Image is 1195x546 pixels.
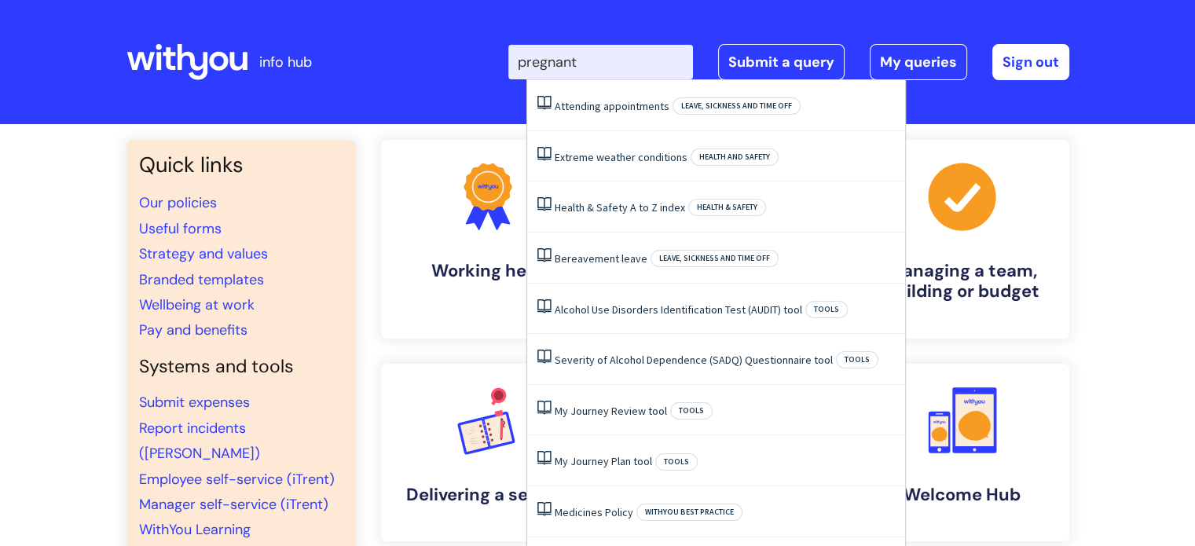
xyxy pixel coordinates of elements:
[555,404,667,418] a: My Journey Review tool
[555,99,669,113] a: Attending appointments
[670,402,713,420] span: Tools
[381,140,595,339] a: Working here
[139,520,251,539] a: WithYou Learning
[688,199,766,216] span: Health & Safety
[805,301,848,318] span: Tools
[655,453,698,471] span: Tools
[508,45,693,79] input: Search
[555,302,802,317] a: Alcohol Use Disorders Identification Test (AUDIT) tool
[139,356,343,378] h4: Systems and tools
[139,419,260,463] a: Report incidents ([PERSON_NAME])
[836,351,878,368] span: Tools
[868,485,1057,505] h4: Welcome Hub
[139,295,255,314] a: Wellbeing at work
[394,485,582,505] h4: Delivering a service
[856,364,1069,541] a: Welcome Hub
[555,454,652,468] a: My Journey Plan tool
[259,49,312,75] p: info hub
[381,364,595,541] a: Delivering a service
[868,261,1057,302] h4: Managing a team, building or budget
[555,200,685,214] a: Health & Safety A to Z index
[555,353,833,367] a: Severity of Alcohol Dependence (SADQ) Questionnaire tool
[139,219,222,238] a: Useful forms
[139,393,250,412] a: Submit expenses
[856,140,1069,339] a: Managing a team, building or budget
[651,250,779,267] span: Leave, sickness and time off
[636,504,742,521] span: WithYou best practice
[139,152,343,178] h3: Quick links
[508,44,1069,80] div: | -
[394,261,582,281] h4: Working here
[139,244,268,263] a: Strategy and values
[555,505,633,519] a: Medicines Policy
[718,44,845,80] a: Submit a query
[673,97,801,115] span: Leave, sickness and time off
[870,44,967,80] a: My queries
[139,321,247,339] a: Pay and benefits
[139,270,264,289] a: Branded templates
[992,44,1069,80] a: Sign out
[139,495,328,514] a: Manager self-service (iTrent)
[139,470,335,489] a: Employee self-service (iTrent)
[691,148,779,166] span: Health and safety
[555,150,687,164] a: Extreme weather conditions
[139,193,217,212] a: Our policies
[555,251,647,266] a: Bereavement leave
